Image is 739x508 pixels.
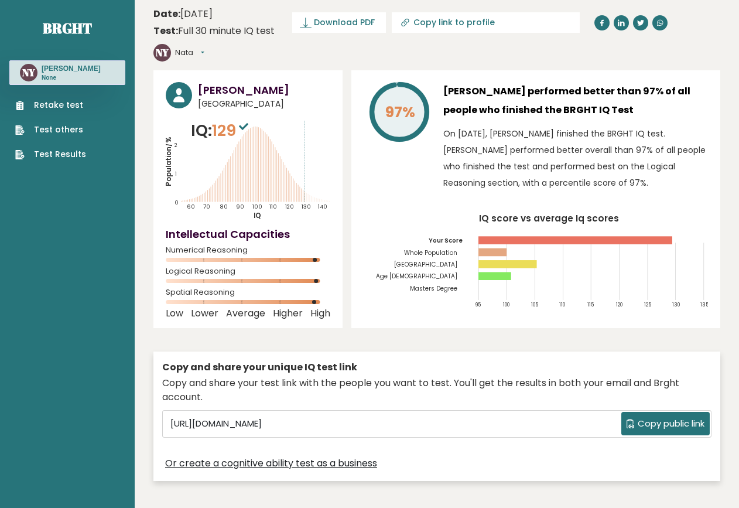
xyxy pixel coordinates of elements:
[252,203,262,210] tspan: 100
[153,7,180,21] b: Date:
[212,120,251,141] span: 129
[220,203,228,210] tspan: 80
[15,124,86,136] a: Test others
[187,203,195,210] tspan: 60
[621,412,710,435] button: Copy public link
[156,46,169,59] text: NY
[385,102,415,122] tspan: 97%
[254,211,261,220] tspan: IQ
[22,66,36,79] text: NY
[409,284,457,293] tspan: Masters Degree
[42,74,101,82] p: None
[559,301,565,308] tspan: 110
[443,125,708,191] p: On [DATE], [PERSON_NAME] finished the BRGHT IQ test. [PERSON_NAME] performed better overall than ...
[672,301,680,308] tspan: 130
[394,260,457,269] tspan: [GEOGRAPHIC_DATA]
[153,24,275,38] div: Full 30 minute IQ test
[443,82,708,120] h3: [PERSON_NAME] performed better than 97% of all people who finished the BRGHT IQ Test
[15,148,86,161] a: Test Results
[226,311,265,316] span: Average
[175,142,177,149] tspan: 2
[164,137,173,186] tspan: Population/%
[15,99,86,111] a: Retake test
[479,212,619,224] tspan: IQ score vs average Iq scores
[198,82,330,98] h3: [PERSON_NAME]
[285,203,294,210] tspan: 120
[318,203,327,210] tspan: 140
[175,47,204,59] button: Nata
[175,170,177,178] tspan: 1
[475,301,481,308] tspan: 95
[292,12,386,33] a: Download PDF
[162,376,711,404] div: Copy and share your test link with the people you want to test. You'll get the results in both yo...
[153,7,213,21] time: [DATE]
[166,248,330,253] span: Numerical Reasoning
[43,19,92,37] a: Brght
[162,360,711,374] div: Copy and share your unique IQ test link
[175,199,179,206] tspan: 0
[166,269,330,274] span: Logical Reasoning
[587,301,594,308] tspan: 115
[42,64,101,73] h3: [PERSON_NAME]
[403,248,457,257] tspan: Whole Population
[269,203,277,210] tspan: 110
[615,301,622,308] tspan: 120
[166,290,330,295] span: Spatial Reasoning
[191,311,218,316] span: Lower
[302,203,311,210] tspan: 130
[273,311,303,316] span: Higher
[531,301,538,308] tspan: 105
[203,203,210,210] tspan: 70
[428,236,462,245] tspan: Your Score
[375,272,457,281] tspan: Age [DEMOGRAPHIC_DATA]
[638,417,704,431] span: Copy public link
[700,301,709,308] tspan: 135
[166,226,330,242] h4: Intellectual Capacities
[644,301,651,308] tspan: 125
[166,311,183,316] span: Low
[236,203,244,210] tspan: 90
[310,311,330,316] span: High
[314,16,375,29] span: Download PDF
[191,119,251,142] p: IQ:
[165,456,377,471] a: Or create a cognitive ability test as a business
[503,301,509,308] tspan: 100
[198,98,330,110] span: [GEOGRAPHIC_DATA]
[153,24,178,37] b: Test:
